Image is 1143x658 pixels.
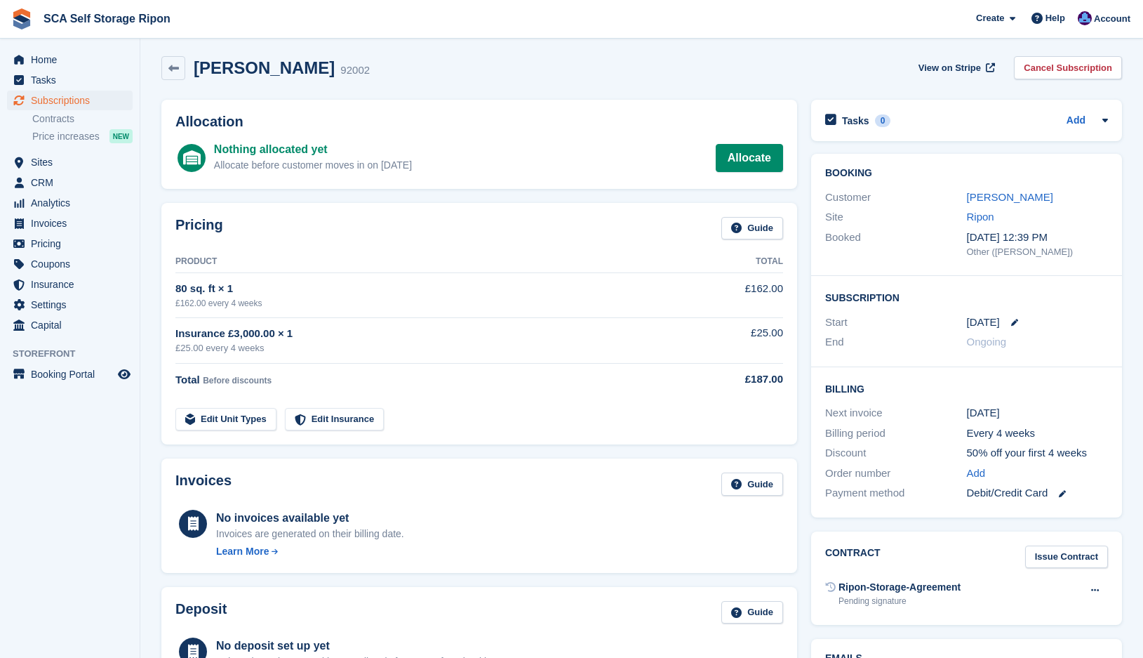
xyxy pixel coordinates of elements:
a: Issue Contract [1025,546,1108,569]
a: Allocate [716,144,783,172]
a: menu [7,295,133,315]
span: Sites [31,152,115,172]
h2: Pricing [175,217,223,240]
div: Start [825,315,967,331]
div: [DATE] [967,405,1109,421]
span: View on Stripe [918,61,981,75]
a: menu [7,173,133,192]
td: £162.00 [689,273,783,317]
span: Settings [31,295,115,315]
span: Help [1045,11,1065,25]
h2: Subscription [825,290,1108,304]
span: Account [1094,12,1130,26]
a: menu [7,364,133,384]
div: Nothing allocated yet [214,141,412,158]
th: Total [689,251,783,273]
h2: [PERSON_NAME] [194,58,335,77]
span: Insurance [31,275,115,294]
span: Capital [31,315,115,335]
td: £25.00 [689,317,783,363]
a: menu [7,275,133,294]
div: No invoices available yet [216,510,404,527]
div: Allocate before customer moves in on [DATE] [214,158,412,173]
time: 2025-09-27 00:00:00 UTC [967,315,1000,331]
a: Guide [721,601,783,624]
div: Every 4 weeks [967,426,1109,442]
a: Contracts [32,112,133,126]
a: [PERSON_NAME] [967,191,1053,203]
a: Learn More [216,544,404,559]
div: Debit/Credit Card [967,485,1109,501]
span: Storefront [13,347,140,361]
span: Invoices [31,213,115,233]
div: 92002 [340,62,370,79]
div: £162.00 every 4 weeks [175,297,689,310]
div: Learn More [216,544,269,559]
a: Add [1067,113,1085,129]
a: menu [7,315,133,335]
div: Next invoice [825,405,967,421]
div: Order number [825,466,967,482]
a: menu [7,152,133,172]
div: Pending signature [838,595,961,607]
span: Pricing [31,234,115,254]
h2: Booking [825,168,1108,179]
img: stora-icon-8386f47178a22dfd0bd8f6a31ec36ba5ce8667c1dd55bd0f319d3a0aa187defe.svg [11,8,32,29]
span: Create [976,11,1004,25]
a: Cancel Subscription [1014,56,1122,79]
span: Subscriptions [31,91,115,110]
div: 0 [875,114,891,127]
a: Edit Insurance [285,408,385,431]
a: menu [7,50,133,70]
a: menu [7,254,133,274]
span: Home [31,50,115,70]
h2: Contract [825,546,881,569]
h2: Billing [825,381,1108,395]
div: Other ([PERSON_NAME]) [967,245,1109,259]
div: Payment method [825,485,967,501]
span: Booking Portal [31,364,115,384]
div: NEW [109,129,133,143]
a: Ripon [967,211,994,223]
h2: Invoices [175,473,232,496]
div: £187.00 [689,371,783,388]
div: No deposit set up yet [216,638,505,654]
span: Ongoing [967,336,1007,348]
a: Guide [721,217,783,240]
div: Billing period [825,426,967,442]
span: Total [175,374,200,386]
div: Customer [825,190,967,206]
h2: Deposit [175,601,227,624]
div: Invoices are generated on their billing date. [216,527,404,541]
span: CRM [31,173,115,192]
a: View on Stripe [913,56,998,79]
a: menu [7,70,133,90]
a: Add [967,466,986,482]
img: Sarah Race [1078,11,1092,25]
div: Ripon-Storage-Agreement [838,580,961,595]
div: 80 sq. ft × 1 [175,281,689,297]
div: £25.00 every 4 weeks [175,341,689,355]
div: Booked [825,230,967,259]
div: 50% off your first 4 weeks [967,445,1109,461]
span: Tasks [31,70,115,90]
a: SCA Self Storage Ripon [38,7,176,30]
span: Coupons [31,254,115,274]
th: Product [175,251,689,273]
div: [DATE] 12:39 PM [967,230,1109,246]
a: Edit Unit Types [175,408,276,431]
a: Price increases NEW [32,129,133,144]
a: menu [7,213,133,233]
span: Price increases [32,130,100,143]
a: menu [7,234,133,254]
h2: Allocation [175,114,783,130]
div: Site [825,209,967,225]
a: Guide [721,473,783,496]
a: menu [7,193,133,213]
div: Insurance £3,000.00 × 1 [175,326,689,342]
span: Analytics [31,193,115,213]
a: menu [7,91,133,110]
h2: Tasks [842,114,869,127]
a: Preview store [116,366,133,383]
div: End [825,334,967,350]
